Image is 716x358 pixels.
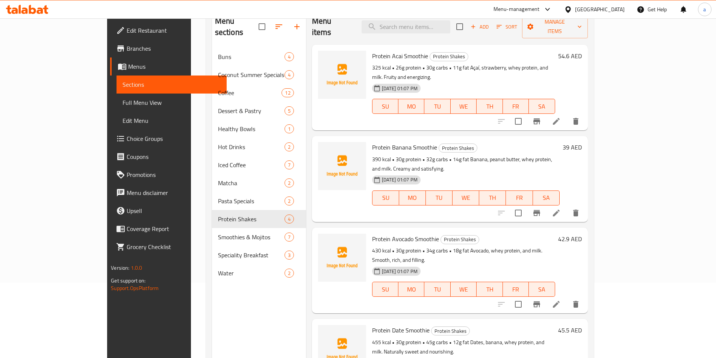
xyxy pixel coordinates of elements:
[285,233,294,242] div: items
[285,178,294,187] div: items
[285,162,294,169] span: 7
[431,327,469,335] span: Protein Shakes
[575,5,625,14] div: [GEOGRAPHIC_DATA]
[212,192,306,210] div: Pasta Specials2
[212,84,306,102] div: Coffee12
[285,124,294,133] div: items
[372,63,555,82] p: 325 kcal • 26g protein • 30g carbs • 11g fat Açaí, strawberry, whey protein, and milk. Fruity and...
[111,276,145,285] span: Get support on:
[558,234,582,244] h6: 42.9 AED
[218,269,285,278] div: Water
[532,284,552,295] span: SA
[285,196,294,205] div: items
[506,284,526,295] span: FR
[285,144,294,151] span: 2
[468,21,492,33] span: Add item
[285,198,294,205] span: 2
[372,190,399,205] button: SU
[454,101,474,112] span: WE
[318,142,366,190] img: Protein Banana Smoothie
[375,101,395,112] span: SU
[703,5,706,14] span: a
[427,284,447,295] span: TU
[375,192,396,203] span: SU
[552,208,561,218] a: Edit menu item
[127,44,221,53] span: Branches
[212,138,306,156] div: Hot Drinks2
[522,15,588,38] button: Manage items
[218,214,285,224] span: Protein Shakes
[212,228,306,246] div: Smoothies & Mojitos7
[506,190,533,205] button: FR
[117,76,227,94] a: Sections
[127,242,221,251] span: Grocery Checklist
[212,156,306,174] div: Iced Coffee7
[110,39,227,57] a: Branches
[429,192,450,203] span: TU
[510,296,526,312] span: Select to update
[482,192,503,203] span: TH
[497,23,517,31] span: Sort
[468,21,492,33] button: Add
[372,325,430,336] span: Protein Date Smoothie
[285,160,294,169] div: items
[528,17,582,36] span: Manage items
[529,282,555,297] button: SA
[398,99,424,114] button: MO
[563,142,582,153] h6: 39 AED
[110,220,227,238] a: Coverage Report
[480,284,500,295] span: TH
[218,233,285,242] span: Smoothies & Mojitos
[285,269,294,278] div: items
[127,170,221,179] span: Promotions
[285,106,294,115] div: items
[430,52,468,61] span: Protein Shakes
[375,284,395,295] span: SU
[218,124,285,133] span: Healthy Bowls
[372,233,439,245] span: Protein Avocado Smoothie
[212,48,306,66] div: Buns4
[372,246,555,265] p: 430 kcal • 30g protein • 34g carbs • 18g fat Avocado, whey protein, and milk. Smooth, rich, and f...
[218,88,282,97] span: Coffee
[558,325,582,335] h6: 45.5 AED
[110,148,227,166] a: Coupons
[510,113,526,129] span: Select to update
[285,251,294,260] div: items
[212,120,306,138] div: Healthy Bowls1
[218,196,285,205] span: Pasta Specials
[218,70,285,79] span: Coconut Summer Specials
[536,192,557,203] span: SA
[441,235,479,244] span: Protein Shakes
[285,216,294,223] span: 4
[218,178,285,187] span: Matcha
[454,284,474,295] span: WE
[218,160,285,169] span: Iced Coffee
[567,204,585,222] button: delete
[254,19,270,35] span: Select all sections
[111,283,159,293] a: Support.OpsPlatform
[503,99,529,114] button: FR
[218,142,285,151] span: Hot Drinks
[212,174,306,192] div: Matcha2
[451,282,477,297] button: WE
[285,252,294,259] span: 3
[528,295,546,313] button: Branch-specific-item
[372,338,555,356] p: 455 kcal • 30g protein • 45g carbs • 12g fat Dates, banana, whey protein, and milk. Naturally swe...
[558,51,582,61] h6: 54.6 AED
[127,206,221,215] span: Upsell
[424,99,450,114] button: TU
[212,264,306,282] div: Water2
[127,152,221,161] span: Coupons
[439,144,477,153] span: Protein Shakes
[282,88,294,97] div: items
[218,251,285,260] div: Speciality Breakfast
[503,282,529,297] button: FR
[529,99,555,114] button: SA
[110,130,227,148] a: Choice Groups
[372,155,560,174] p: 390 kcal • 30g protein • 32g carbs • 14g fat Banana, peanut butter, whey protein, and milk. Cream...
